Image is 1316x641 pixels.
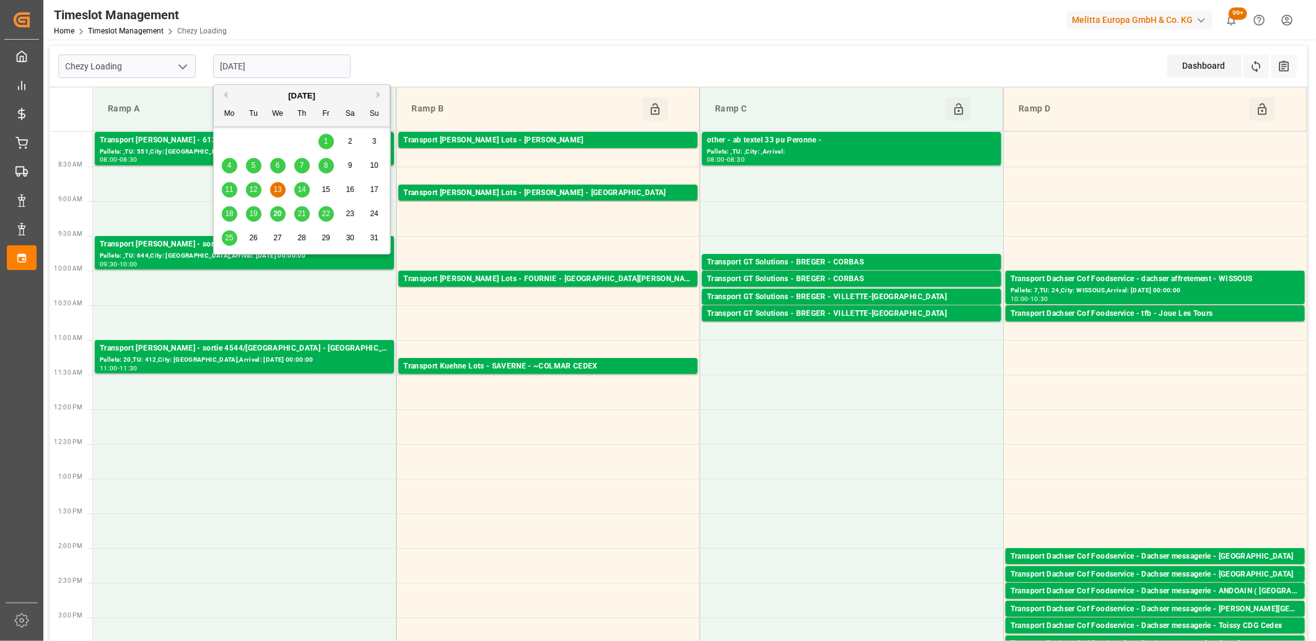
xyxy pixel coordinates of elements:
div: Choose Wednesday, August 20th, 2025 [270,206,286,222]
div: month 2025-08 [217,129,387,250]
div: Choose Thursday, August 14th, 2025 [294,182,310,198]
span: 8 [324,161,328,170]
button: Melitta Europa GmbH & Co. KG [1067,8,1217,32]
div: Pallets: 1,TU: 10,City: [GEOGRAPHIC_DATA],Arrival: [DATE] 00:00:00 [1011,563,1300,573]
span: 14 [297,185,305,194]
div: Transport Kuehne Lots - SAVERNE - ~COLMAR CEDEX [403,360,693,373]
div: Transport GT Solutions - BREGER - CORBAS [707,256,996,269]
div: Ramp C [710,97,946,121]
div: 08:00 [707,157,725,162]
div: - [1029,296,1030,302]
span: 17 [370,185,378,194]
span: 10:30 AM [54,300,82,307]
span: 12:30 PM [54,438,82,445]
div: Pallets: ,TU: 551,City: [GEOGRAPHIC_DATA],Arrival: [DATE] 00:00:00 [100,147,389,157]
button: open menu [173,57,191,76]
span: 2:30 PM [58,577,82,584]
div: Choose Tuesday, August 26th, 2025 [246,230,261,246]
div: 11:00 [100,365,118,371]
div: Timeslot Management [54,6,227,24]
span: 12:00 PM [54,404,82,411]
div: Pallets: ,TU: ,City: ,Arrival: [707,147,996,157]
div: Transport Dachser Cof Foodservice - dachser affretement - WISSOUS [1011,273,1300,286]
div: Choose Thursday, August 28th, 2025 [294,230,310,246]
span: 21 [297,209,305,218]
span: 23 [346,209,354,218]
div: Transport Dachser Cof Foodservice - Dachser messagerie - ANDOAIN ( [GEOGRAPHIC_DATA]) [1011,585,1300,598]
a: Timeslot Management [88,27,164,35]
div: Pallets: ,TU: 112,City: [GEOGRAPHIC_DATA],Arrival: [DATE] 00:00:00 [707,320,996,331]
button: Previous Month [220,91,227,98]
div: - [118,261,120,267]
div: Ramp D [1014,97,1250,121]
div: Choose Saturday, August 16th, 2025 [343,182,358,198]
div: other - ab textel 33 pu Peronne - [707,134,996,147]
div: Choose Monday, August 11th, 2025 [222,182,237,198]
div: Transport Dachser Cof Foodservice - Dachser messagerie - [GEOGRAPHIC_DATA] [1011,569,1300,581]
div: [DATE] [214,90,390,102]
div: Choose Sunday, August 10th, 2025 [367,158,382,173]
div: Choose Saturday, August 30th, 2025 [343,230,358,246]
div: Transport [PERSON_NAME] Lots - [PERSON_NAME] - [GEOGRAPHIC_DATA] [403,187,693,199]
div: Choose Wednesday, August 27th, 2025 [270,230,286,246]
span: 18 [225,209,233,218]
span: 10 [370,161,378,170]
div: Choose Sunday, August 31st, 2025 [367,230,382,246]
div: - [725,157,727,162]
div: 08:30 [727,157,745,162]
span: 11:30 AM [54,369,82,376]
button: Help Center [1245,6,1273,34]
div: Transport [PERSON_NAME] Lots - [PERSON_NAME] [403,134,693,147]
button: show 100 new notifications [1217,6,1245,34]
div: Transport Dachser Cof Foodservice - Dachser messagerie - Toissy CDG Cedex [1011,620,1300,632]
span: 99+ [1229,7,1247,20]
div: Pallets: ,TU: 74,City: [GEOGRAPHIC_DATA] ( [GEOGRAPHIC_DATA]),Arrival: [DATE] 00:00:00 [1011,598,1300,608]
div: Mo [222,107,237,122]
div: Choose Sunday, August 24th, 2025 [367,206,382,222]
div: Ramp A [103,97,339,121]
div: 10:00 [120,261,138,267]
div: Choose Monday, August 4th, 2025 [222,158,237,173]
div: Melitta Europa GmbH & Co. KG [1067,11,1213,29]
div: Choose Sunday, August 3rd, 2025 [367,134,382,149]
span: 22 [322,209,330,218]
div: Su [367,107,382,122]
div: Choose Saturday, August 23rd, 2025 [343,206,358,222]
span: 9:00 AM [58,196,82,203]
div: 09:30 [100,261,118,267]
div: Choose Thursday, August 21st, 2025 [294,206,310,222]
div: - [118,157,120,162]
span: 3 [372,137,377,146]
span: 8:30 AM [58,161,82,168]
div: Transport GT Solutions - BREGER - CORBAS [707,273,996,286]
div: Choose Thursday, August 7th, 2025 [294,158,310,173]
div: Choose Tuesday, August 19th, 2025 [246,206,261,222]
div: Choose Friday, August 8th, 2025 [318,158,334,173]
div: Pallets: 6,TU: 311,City: ~COLMAR CEDEX,Arrival: [DATE] 00:00:00 [403,373,693,383]
div: Transport Dachser Cof Foodservice - Dachser messagerie - [GEOGRAPHIC_DATA] [1011,551,1300,563]
div: Choose Friday, August 1st, 2025 [318,134,334,149]
span: 3:00 PM [58,612,82,619]
div: 10:30 [1030,296,1048,302]
span: 15 [322,185,330,194]
span: 1:00 PM [58,473,82,480]
div: Choose Monday, August 25th, 2025 [222,230,237,246]
div: - [118,365,120,371]
div: Choose Tuesday, August 12th, 2025 [246,182,261,198]
div: Dashboard [1167,55,1242,77]
div: Transport [PERSON_NAME] - sortie 4544/ST PIERRE DES CORPS - ST PIERRE DES CORPS [100,238,389,251]
span: 16 [346,185,354,194]
span: 9 [348,161,353,170]
span: 4 [227,161,232,170]
div: 10:00 [1011,296,1029,302]
div: 08:30 [120,157,138,162]
div: Ramp B [406,97,643,121]
div: Pallets: ,TU: 144,City: [GEOGRAPHIC_DATA],Arrival: [DATE] 00:00:00 [707,303,996,314]
span: 31 [370,233,378,242]
div: We [270,107,286,122]
div: Pallets: ,TU: 84,City: CARQUEFOU,Arrival: [DATE] 00:00:00 [403,147,693,157]
span: 6 [276,161,280,170]
span: 13 [273,185,281,194]
div: Transport [PERSON_NAME] Lots - FOURNIE - [GEOGRAPHIC_DATA][PERSON_NAME] [403,273,693,286]
span: 11 [225,185,233,194]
